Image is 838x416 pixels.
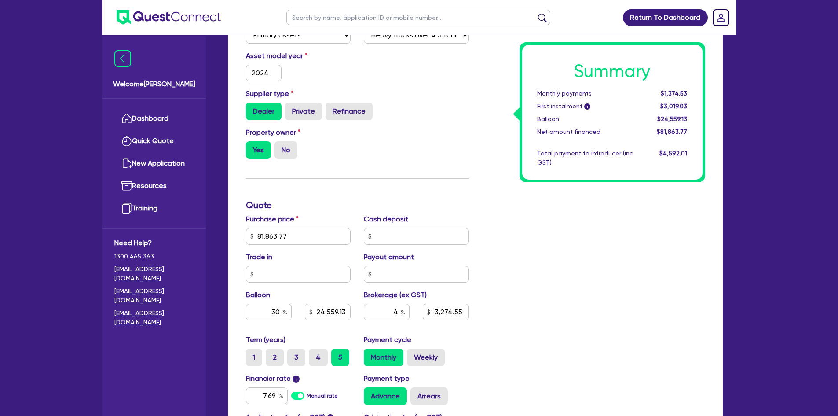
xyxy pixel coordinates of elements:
[114,50,131,67] img: icon-menu-close
[531,89,640,98] div: Monthly payments
[364,373,410,384] label: Payment type
[113,79,195,89] span: Welcome [PERSON_NAME]
[657,128,687,135] span: $81,863.77
[293,376,300,383] span: i
[364,252,414,262] label: Payout amount
[121,136,132,146] img: quick-quote
[121,180,132,191] img: resources
[114,152,194,175] a: New Application
[364,290,427,300] label: Brokerage (ex GST)
[114,309,194,327] a: [EMAIL_ADDRESS][DOMAIN_NAME]
[114,107,194,130] a: Dashboard
[407,349,445,366] label: Weekly
[246,252,272,262] label: Trade in
[285,103,322,120] label: Private
[114,197,194,220] a: Training
[364,387,407,405] label: Advance
[246,349,262,366] label: 1
[117,10,221,25] img: quest-connect-logo-blue
[410,387,448,405] label: Arrears
[246,200,469,210] h3: Quote
[660,103,687,110] span: $3,019.03
[531,149,640,167] div: Total payment to introducer (inc GST)
[531,114,640,124] div: Balloon
[287,349,305,366] label: 3
[114,287,194,305] a: [EMAIL_ADDRESS][DOMAIN_NAME]
[661,90,687,97] span: $1,374.53
[246,373,300,384] label: Financier rate
[364,214,408,225] label: Cash deposit
[623,9,708,26] a: Return To Dashboard
[659,150,687,157] span: $4,592.01
[246,290,270,300] label: Balloon
[584,104,590,110] span: i
[286,10,550,25] input: Search by name, application ID or mobile number...
[121,158,132,169] img: new-application
[326,103,373,120] label: Refinance
[309,349,328,366] label: 4
[246,214,299,225] label: Purchase price
[114,175,194,197] a: Resources
[114,252,194,261] span: 1300 465 363
[307,392,338,400] label: Manual rate
[246,127,300,138] label: Property owner
[246,88,293,99] label: Supplier type
[274,141,297,159] label: No
[239,51,358,61] label: Asset model year
[710,6,732,29] a: Dropdown toggle
[114,265,194,283] a: [EMAIL_ADDRESS][DOMAIN_NAME]
[246,103,282,120] label: Dealer
[531,102,640,111] div: First instalment
[266,349,284,366] label: 2
[246,335,285,345] label: Term (years)
[114,238,194,248] span: Need Help?
[114,130,194,152] a: Quick Quote
[364,349,403,366] label: Monthly
[531,127,640,136] div: Net amount financed
[657,115,687,122] span: $24,559.13
[364,335,411,345] label: Payment cycle
[537,61,688,82] h1: Summary
[331,349,349,366] label: 5
[121,203,132,214] img: training
[246,141,271,159] label: Yes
